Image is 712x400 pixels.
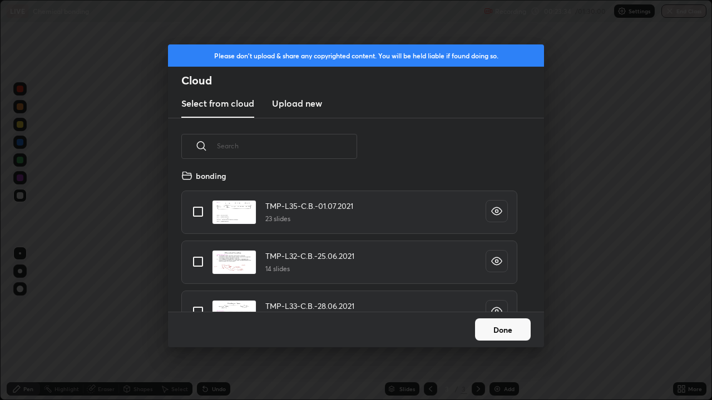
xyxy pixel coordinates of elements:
button: Done [475,318,531,341]
img: 1754250826DUUBOC.pdf [212,250,256,274]
img: 1754270626NBGPOX.pdf [212,300,256,324]
h5: 14 slides [265,264,354,274]
h3: Select from cloud [181,97,254,110]
h5: 23 slides [265,214,353,224]
div: Please don't upload & share any copyrighted content. You will be held liable if found doing so. [168,44,544,67]
input: Search [217,122,357,169]
h3: Upload new [272,97,322,110]
h2: Cloud [181,73,544,88]
div: grid [168,172,531,312]
img: 1754270626G8VU6X.pdf [212,200,256,224]
h4: TMP-L32-C.B.-25.06.2021 [265,250,354,262]
h4: TMP-L33-C.B.-28.06.2021 [265,300,354,312]
h4: bonding [196,170,226,182]
h4: TMP-L35-C.B.-01.07.2021 [265,200,353,212]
